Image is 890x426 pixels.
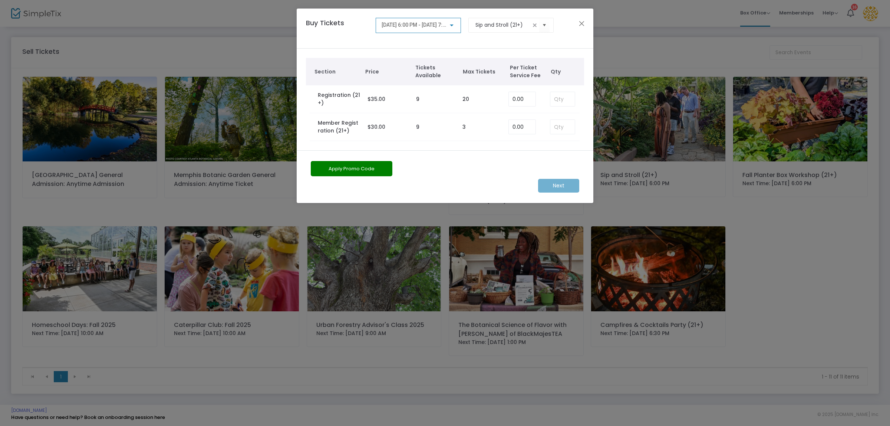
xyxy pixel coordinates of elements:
button: Apply Promo Code [311,161,392,176]
input: Enter Service Fee [509,120,535,134]
label: 9 [416,123,419,131]
button: Close [577,19,587,28]
label: Registration (21+) [318,91,360,107]
label: 9 [416,95,419,103]
span: Per Ticket Service Fee [510,64,547,79]
span: Section [314,68,358,76]
button: Select [539,17,550,33]
input: Qty [550,92,575,106]
span: [DATE] 6:00 PM - [DATE] 7:30 PM [382,22,457,28]
span: Max Tickets [463,68,503,76]
label: Member Registration (21+) [318,119,360,135]
span: $30.00 [367,123,385,131]
span: $35.00 [367,95,385,103]
input: Enter Service Fee [509,92,535,106]
span: Tickets Available [415,64,455,79]
input: Qty [550,120,575,134]
span: clear [530,21,539,30]
span: Price [365,68,408,76]
input: Select an event [475,21,531,29]
h4: Buy Tickets [302,18,372,39]
label: 20 [462,95,469,103]
label: 3 [462,123,466,131]
span: Qty [551,68,580,76]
